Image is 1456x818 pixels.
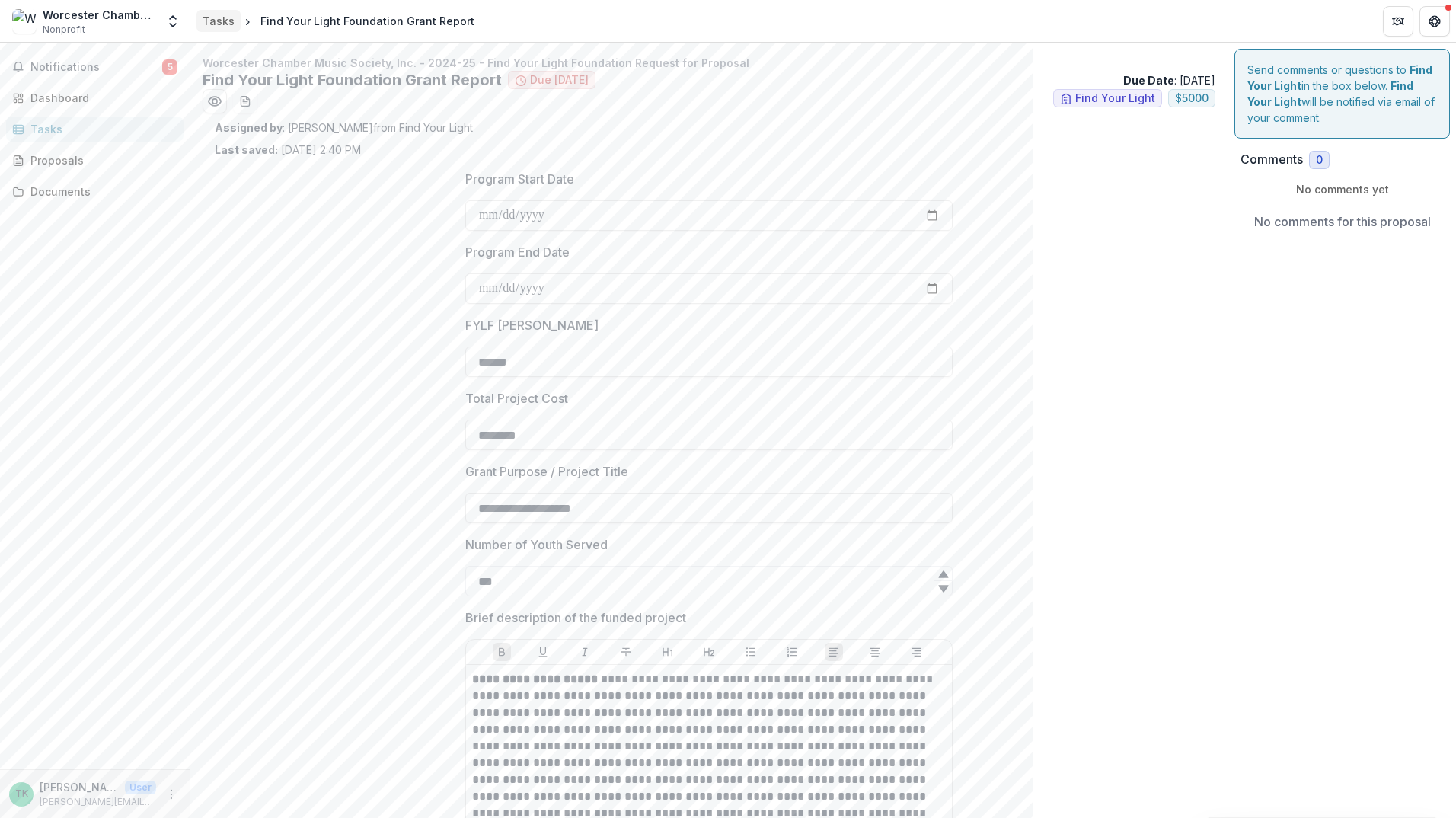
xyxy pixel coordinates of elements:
[908,643,926,661] button: Align Right
[196,10,481,32] nav: breadcrumb
[30,121,171,137] div: Tasks
[1234,49,1450,139] div: Send comments or questions to in the box below. will be notified via email of your comment.
[162,59,177,75] span: 5
[6,179,184,204] a: Documents
[162,6,184,37] button: Open entity switcher
[465,389,568,407] p: Total Project Cost
[465,609,686,627] p: Brief description of the funded project
[40,795,156,809] p: [PERSON_NAME][EMAIL_ADDRESS][DOMAIN_NAME]
[30,61,162,74] span: Notifications
[1123,72,1215,88] p: : [DATE]
[196,10,241,32] a: Tasks
[493,643,511,661] button: Bold
[43,23,85,37] span: Nonprofit
[30,152,171,168] div: Proposals
[260,13,474,29] div: Find Your Light Foundation Grant Report
[866,643,884,661] button: Align Center
[617,643,635,661] button: Strike
[6,85,184,110] a: Dashboard
[40,779,119,795] p: [PERSON_NAME]
[30,90,171,106] div: Dashboard
[1254,212,1431,231] p: No comments for this proposal
[1075,92,1155,105] span: Find Your Light
[233,89,257,113] button: download-word-button
[534,643,552,661] button: Underline
[30,184,171,200] div: Documents
[465,316,599,334] p: FYLF [PERSON_NAME]
[465,462,628,481] p: Grant Purpose / Project Title
[6,148,184,173] a: Proposals
[1240,181,1444,197] p: No comments yet
[1419,6,1450,37] button: Get Help
[1383,6,1413,37] button: Partners
[6,55,184,79] button: Notifications5
[1123,74,1174,87] strong: Due Date
[1175,92,1209,105] span: $ 5000
[125,781,156,794] p: User
[576,643,594,661] button: Italicize
[6,117,184,142] a: Tasks
[215,142,361,158] p: [DATE] 2:40 PM
[742,643,760,661] button: Bullet List
[215,120,1203,136] p: : [PERSON_NAME] from Find Your Light
[825,643,843,661] button: Align Left
[659,643,677,661] button: Heading 1
[215,143,278,156] strong: Last saved:
[465,243,570,261] p: Program End Date
[43,7,156,23] div: Worcester Chamber Music Society, Inc.
[465,170,574,188] p: Program Start Date
[700,643,718,661] button: Heading 2
[783,643,801,661] button: Ordered List
[203,89,227,113] button: Preview fd1ac42e-55f9-4573-8993-be9157a63ce9.pdf
[203,55,1215,71] p: Worcester Chamber Music Society, Inc. - 2024-25 - Find Your Light Foundation Request for Proposal
[203,13,235,29] div: Tasks
[1240,152,1303,167] h2: Comments
[465,535,608,554] p: Number of Youth Served
[530,74,589,87] span: Due [DATE]
[203,71,502,89] h2: Find Your Light Foundation Grant Report
[15,789,28,799] div: Tracy Kraus
[215,121,283,134] strong: Assigned by
[1316,154,1323,167] span: 0
[12,9,37,34] img: Worcester Chamber Music Society, Inc.
[162,785,180,804] button: More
